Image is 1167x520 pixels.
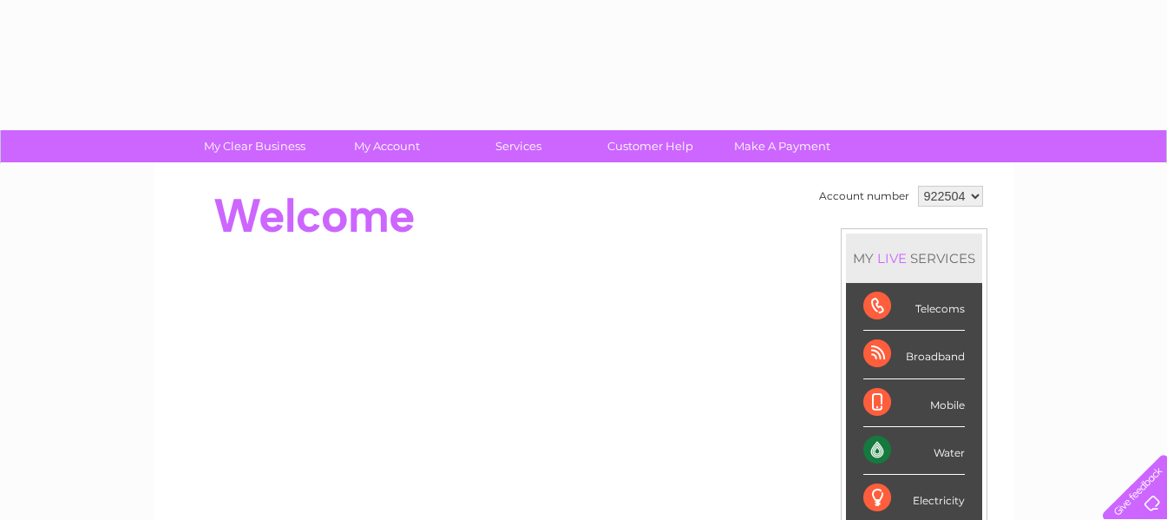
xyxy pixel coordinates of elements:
div: MY SERVICES [846,234,982,283]
div: Broadband [863,331,965,378]
div: Water [863,427,965,475]
a: Make A Payment [711,130,854,162]
a: Services [447,130,590,162]
a: Customer Help [579,130,722,162]
td: Account number [815,181,914,211]
a: My Clear Business [183,130,326,162]
div: Mobile [863,379,965,427]
div: Telecoms [863,283,965,331]
div: LIVE [874,250,910,267]
a: My Account [315,130,458,162]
